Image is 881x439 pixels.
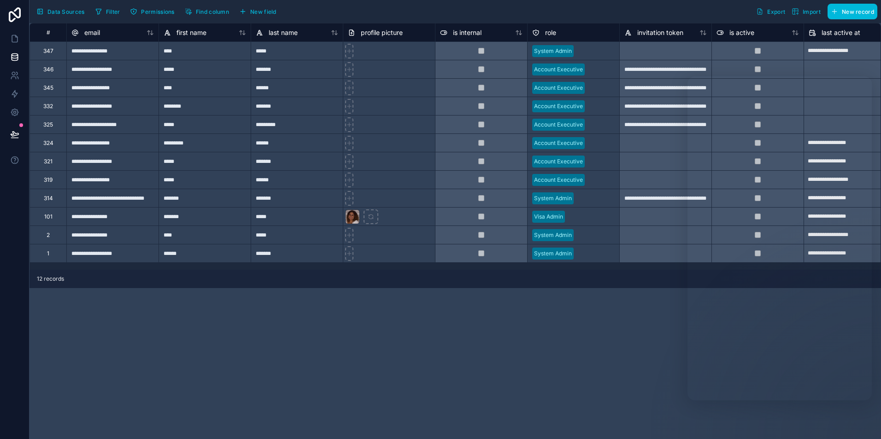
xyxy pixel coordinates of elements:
iframe: Intercom live chat [687,76,872,400]
button: Permissions [127,5,177,18]
span: Data Sources [47,8,85,15]
span: Import [803,8,821,15]
button: Find column [182,5,232,18]
div: 314 [44,195,53,202]
span: profile picture [361,28,403,37]
span: New record [842,8,874,15]
span: last name [269,28,298,37]
div: # [37,29,59,36]
div: 346 [43,66,53,73]
span: last active at [822,28,860,37]
div: 324 [43,139,53,147]
a: Permissions [127,5,181,18]
div: 347 [43,47,53,55]
div: System Admin [534,47,572,55]
span: first name [176,28,206,37]
div: Account Executive [534,139,583,147]
span: New field [250,8,276,15]
span: Permissions [141,8,174,15]
div: Account Executive [534,84,583,92]
button: Export [753,4,788,19]
div: 101 [44,213,53,220]
div: 332 [43,103,53,110]
div: 319 [44,176,53,184]
div: System Admin [534,249,572,258]
div: 2 [47,231,50,239]
span: email [84,28,100,37]
button: New field [236,5,280,18]
span: Export [767,8,785,15]
div: Visa Admin [534,213,563,221]
div: 1 [47,250,49,257]
div: 321 [44,158,53,165]
button: Data Sources [33,4,88,19]
span: is internal [453,28,482,37]
span: invitation token [637,28,683,37]
div: Account Executive [534,121,583,129]
div: Account Executive [534,157,583,166]
div: Account Executive [534,102,583,110]
div: Account Executive [534,176,583,184]
button: Filter [92,5,123,18]
div: System Admin [534,194,572,202]
a: New record [824,4,877,19]
span: Find column [196,8,229,15]
div: 325 [43,121,53,128]
span: role [545,28,556,37]
button: New record [828,4,877,19]
div: Account Executive [534,65,583,74]
iframe: Intercom live chat [850,408,872,430]
div: System Admin [534,231,572,239]
span: is active [729,28,754,37]
button: Import [788,4,824,19]
div: 345 [43,84,53,92]
span: Filter [106,8,120,15]
span: 12 records [37,275,64,283]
